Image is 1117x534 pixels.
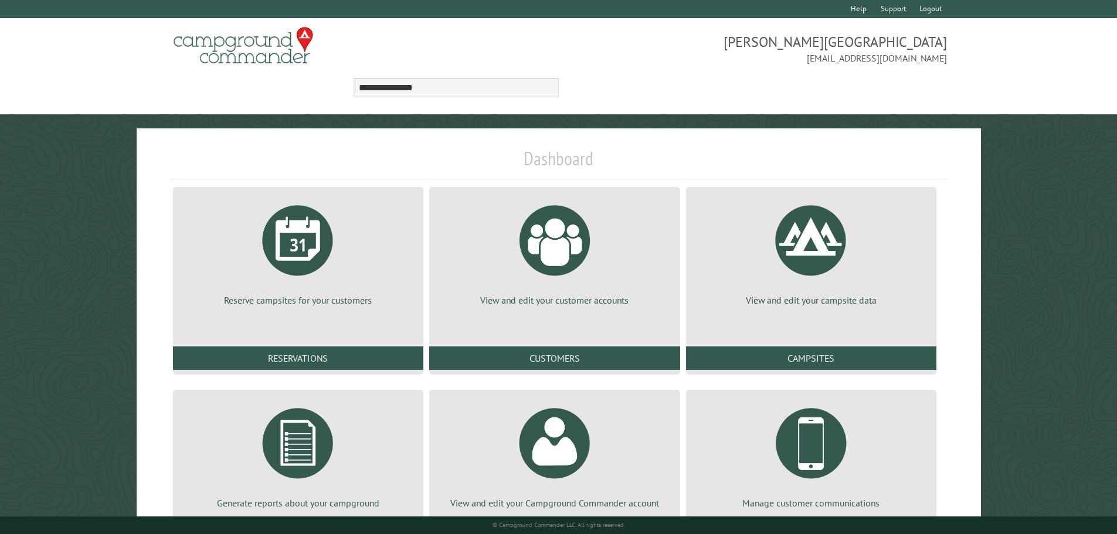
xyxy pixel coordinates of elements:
[187,196,409,307] a: Reserve campsites for your customers
[187,294,409,307] p: Reserve campsites for your customers
[429,346,680,370] a: Customers
[187,399,409,509] a: Generate reports about your campground
[493,521,625,529] small: © Campground Commander LLC. All rights reserved.
[686,346,936,370] a: Campsites
[170,147,948,179] h1: Dashboard
[700,196,922,307] a: View and edit your campsite data
[700,496,922,509] p: Manage customer communications
[187,496,409,509] p: Generate reports about your campground
[559,32,948,65] span: [PERSON_NAME][GEOGRAPHIC_DATA] [EMAIL_ADDRESS][DOMAIN_NAME]
[443,399,666,509] a: View and edit your Campground Commander account
[173,346,423,370] a: Reservations
[170,23,317,69] img: Campground Commander
[700,399,922,509] a: Manage customer communications
[443,294,666,307] p: View and edit your customer accounts
[443,496,666,509] p: View and edit your Campground Commander account
[700,294,922,307] p: View and edit your campsite data
[443,196,666,307] a: View and edit your customer accounts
